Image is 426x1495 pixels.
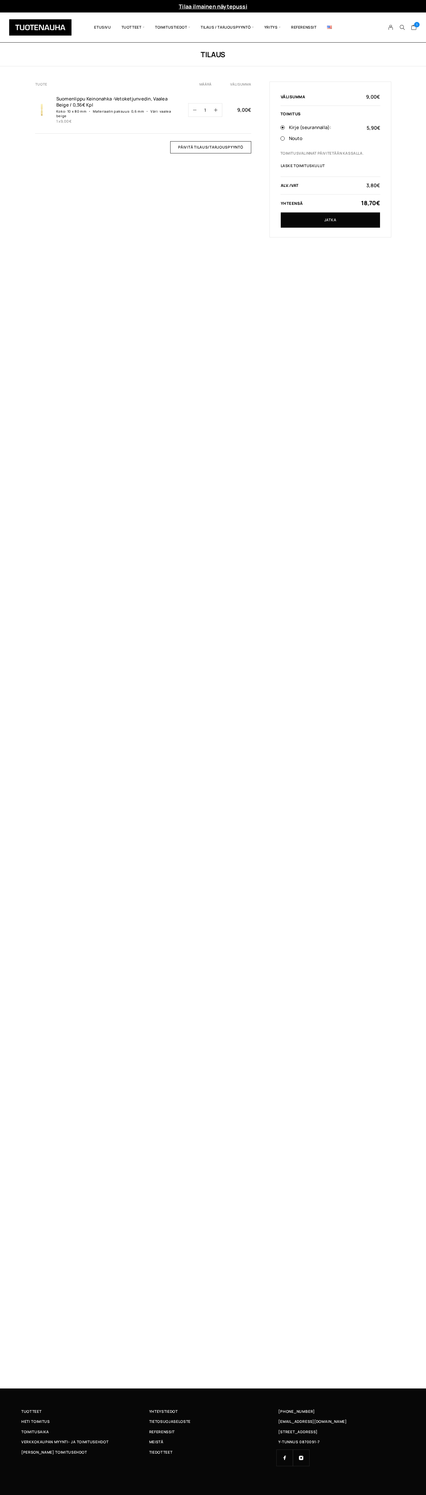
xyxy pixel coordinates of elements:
h1: Tilaus [35,49,391,59]
th: Tuote [35,82,188,87]
bdi: 9,00 [237,107,251,113]
th: Välisumma [230,82,251,87]
span: Verkkokaupan myynti- ja toimitusehdot [21,1439,108,1445]
dt: Koko: [56,109,66,114]
span: Yhteystiedot [149,1408,178,1415]
dt: Väri: [145,109,158,114]
span: Heti toimitus [21,1418,50,1425]
span: Toimitustiedot [150,17,195,38]
dt: Materiaalin paksuus: [87,109,130,114]
th: Yhteensä [280,200,337,206]
th: alv./VAT [280,183,337,188]
a: Etusivu [89,17,116,38]
a: Referenssit [149,1429,277,1435]
span: Tilaus / Tarjouspyyntö [195,17,259,38]
img: Tuotenauha Oy [9,19,72,36]
a: Facebook [276,1450,293,1466]
p: 10 x 80 mm [67,109,87,114]
a: Tilaa ilmainen näytepussi [179,3,247,10]
th: Välisumma [280,94,337,100]
input: Määrä [196,103,214,117]
span: Meistä [149,1439,164,1445]
a: Cart [411,24,417,32]
span: € [248,107,251,113]
span: € [377,182,380,189]
a: Heti toimitus [21,1418,149,1425]
bdi: 9,00 [61,119,72,124]
span: Referenssit [149,1429,175,1435]
a: Jatka [281,212,380,228]
span: € [377,93,380,100]
bdi: 18,70 [361,199,380,207]
span: [PERSON_NAME] toimitusehdot [21,1449,87,1455]
img: Tilaus 1 [35,103,49,117]
bdi: 5,90 [367,124,380,131]
img: English [327,26,332,29]
p: 0,6 mm [131,109,144,114]
span: € [377,124,380,131]
span: Tuotteet [21,1408,41,1415]
span: Y-TUNNUS 0870091-7 [278,1439,320,1445]
div: Toimitus [280,112,380,116]
a: [EMAIL_ADDRESS][DOMAIN_NAME] [278,1418,347,1425]
span: [STREET_ADDRESS] [278,1429,317,1435]
a: Yhteystiedot [149,1408,277,1415]
span: Tuotteet [116,17,150,38]
a: Tuotteet [21,1408,149,1415]
span: Tiedotteet [149,1449,173,1455]
span: Toimitusaika [21,1429,49,1435]
a: Laske toimituskulut [281,164,325,168]
span: 1 [414,22,420,27]
bdi: 3,80 [366,182,380,189]
a: Meistä [149,1439,277,1445]
a: Tiedotteet [149,1449,277,1455]
a: My Account [385,25,397,30]
span: € [376,199,380,207]
span: Toimitusvalinnat päivitetään kassalla. [280,150,364,156]
a: Toimitusaika [21,1429,149,1435]
p: vaalea beige [56,109,171,118]
label: Nouto [289,135,380,143]
bdi: 9,00 [366,93,380,100]
a: Instagram [293,1450,309,1466]
a: Tietosuojaseloste [149,1418,277,1425]
a: Verkkokaupan myynti- ja toimitusehdot [21,1439,149,1445]
label: Kirje (seurannalla): [289,124,380,132]
button: Search [396,25,408,30]
span: Tietosuojaseloste [149,1418,191,1425]
input: Päivitä tilaus/tarjouspyyntö [170,141,251,153]
span: € [69,119,72,124]
a: Suomenlippu Keinonahka -Vetoketjunvedi­n, Vaalea Beige / 0,36€ Kpl [56,96,181,108]
th: Määrä [188,82,230,87]
span: 1 x [56,119,72,124]
a: [PERSON_NAME] toimitusehdot [21,1449,149,1455]
span: Yritys [259,17,286,38]
a: [PHONE_NUMBER] [278,1408,315,1415]
a: Referenssit [286,17,322,38]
